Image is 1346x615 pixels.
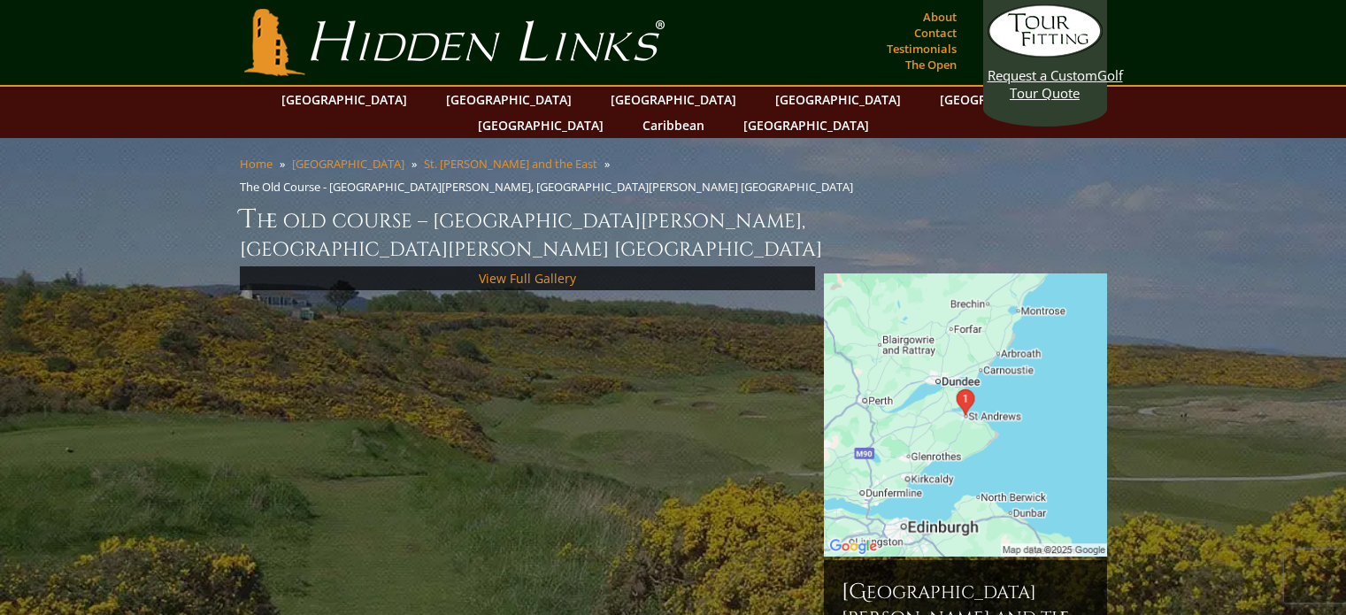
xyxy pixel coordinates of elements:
[988,4,1103,102] a: Request a CustomGolf Tour Quote
[602,87,745,112] a: [GEOGRAPHIC_DATA]
[824,273,1107,557] img: Google Map of St Andrews Links, St Andrews, United Kingdom
[424,156,597,172] a: St. [PERSON_NAME] and the East
[240,156,273,172] a: Home
[988,66,1097,84] span: Request a Custom
[240,179,860,195] li: The Old Course - [GEOGRAPHIC_DATA][PERSON_NAME], [GEOGRAPHIC_DATA][PERSON_NAME] [GEOGRAPHIC_DATA]
[882,36,961,61] a: Testimonials
[240,202,1107,263] h1: The Old Course – [GEOGRAPHIC_DATA][PERSON_NAME], [GEOGRAPHIC_DATA][PERSON_NAME] [GEOGRAPHIC_DATA]
[292,156,404,172] a: [GEOGRAPHIC_DATA]
[901,52,961,77] a: The Open
[910,20,961,45] a: Contact
[479,270,576,287] a: View Full Gallery
[437,87,581,112] a: [GEOGRAPHIC_DATA]
[634,112,713,138] a: Caribbean
[469,112,612,138] a: [GEOGRAPHIC_DATA]
[766,87,910,112] a: [GEOGRAPHIC_DATA]
[735,112,878,138] a: [GEOGRAPHIC_DATA]
[931,87,1074,112] a: [GEOGRAPHIC_DATA]
[919,4,961,29] a: About
[273,87,416,112] a: [GEOGRAPHIC_DATA]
